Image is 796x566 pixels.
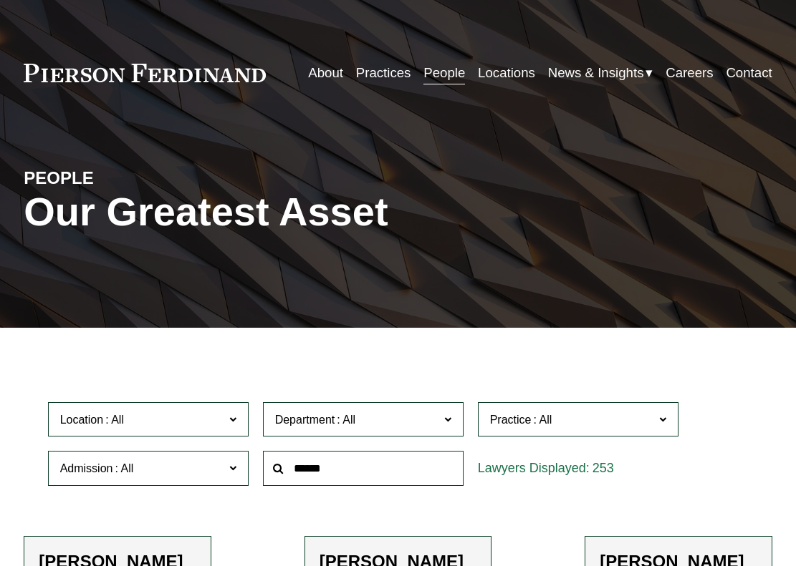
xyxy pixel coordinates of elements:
a: People [423,59,465,86]
span: Department [275,414,335,426]
a: Careers [666,59,713,86]
span: Practice [490,414,532,426]
h1: Our Greatest Asset [24,189,522,235]
a: folder dropdown [548,59,653,86]
span: Location [60,414,104,426]
a: Contact [726,59,772,86]
a: Locations [478,59,535,86]
h4: PEOPLE [24,167,211,189]
a: About [308,59,343,86]
span: Admission [60,462,113,474]
span: News & Insights [548,61,644,85]
a: Practices [356,59,411,86]
span: 253 [593,461,614,475]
